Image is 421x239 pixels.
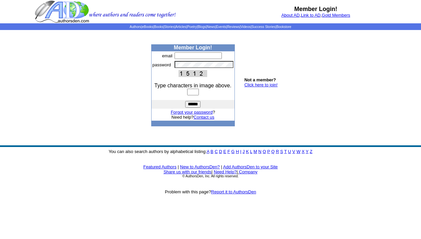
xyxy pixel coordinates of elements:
[251,25,275,29] a: Success Stories
[276,25,291,29] a: Bookstore
[176,25,187,29] a: Articles
[187,25,197,29] a: Poetry
[172,115,214,120] font: Need help?
[306,149,308,154] a: Y
[194,115,214,120] a: Contact us
[162,53,173,58] font: email
[221,164,222,169] font: |
[263,149,266,154] a: O
[250,149,252,154] a: L
[302,149,305,154] a: X
[210,149,213,154] a: B
[180,164,220,169] a: New to AuthorsDen?
[153,62,171,67] font: password
[322,13,350,18] a: Gold Members
[253,149,257,154] a: M
[171,110,213,115] a: Forgot your password
[239,169,257,174] a: Company
[214,149,217,154] a: C
[142,25,153,29] a: eBooks
[207,25,215,29] a: News
[288,149,291,154] a: U
[182,174,238,178] font: © AuthorsDen, Inc. All rights reserved.
[244,77,276,82] b: Not a member?
[258,149,261,154] a: N
[244,82,278,87] a: Click here to join!
[155,83,231,88] font: Type characters in image above.
[281,13,350,18] font: , ,
[236,169,257,174] font: |
[310,149,312,154] a: Z
[179,70,207,77] img: This Is CAPTCHA Image
[207,149,210,154] a: A
[296,149,300,154] a: W
[211,169,212,174] font: |
[130,25,141,29] a: Authors
[284,149,287,154] a: T
[240,25,250,29] a: Videos
[227,25,240,29] a: Reviews
[171,110,215,115] font: ?
[219,149,222,154] a: D
[178,164,179,169] font: |
[276,149,279,154] a: R
[231,149,234,154] a: G
[165,189,256,194] font: Problem with this page?
[211,189,256,194] a: Report it to AuthorsDen
[240,149,241,154] a: I
[198,25,206,29] a: Blogs
[164,25,175,29] a: Stories
[223,164,278,169] a: Add AuthorsDen to your Site
[280,149,283,154] a: S
[236,149,239,154] a: H
[301,13,320,18] a: Link to AD
[292,149,295,154] a: V
[242,149,245,154] a: J
[223,149,226,154] a: E
[143,164,177,169] a: Featured Authors
[130,25,291,29] span: | | | | | | | | | | | |
[227,149,230,154] a: F
[109,149,312,154] font: You can also search authors by alphabetical listing:
[154,25,163,29] a: Books
[164,169,211,174] a: Share us with our friends
[214,169,237,174] a: Need Help?
[294,6,337,12] b: Member Login!
[271,149,274,154] a: Q
[267,149,270,154] a: P
[246,149,249,154] a: K
[281,13,300,18] a: About AD
[174,45,212,50] b: Member Login!
[216,25,226,29] a: Events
